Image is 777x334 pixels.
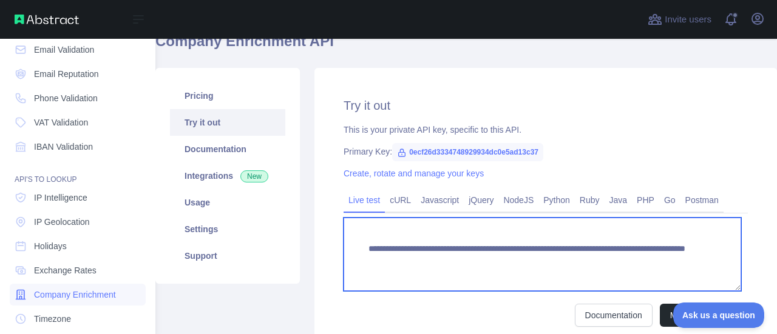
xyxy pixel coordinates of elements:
[170,82,285,109] a: Pricing
[34,44,94,56] span: Email Validation
[10,308,146,330] a: Timezone
[170,189,285,216] a: Usage
[170,136,285,162] a: Documentation
[170,162,285,189] a: Integrations New
[34,313,71,325] span: Timezone
[344,124,748,136] div: This is your private API key, specific to this API.
[575,304,653,327] a: Documentation
[632,190,659,210] a: PHP
[673,302,765,328] iframe: Toggle Customer Support
[10,112,146,133] a: VAT Validation
[15,15,79,24] img: Abstract API
[538,190,575,210] a: Python
[665,13,711,27] span: Invite users
[498,190,538,210] a: NodeJS
[34,216,90,228] span: IP Geolocation
[10,136,146,158] a: IBAN Validation
[385,190,416,210] a: cURL
[659,190,680,210] a: Go
[155,32,777,61] h1: Company Enrichment API
[10,259,146,281] a: Exchange Rates
[10,160,146,184] div: API'S TO LOOKUP
[10,284,146,306] a: Company Enrichment
[34,192,87,204] span: IP Intelligence
[660,304,748,327] button: Make test request
[34,264,97,276] span: Exchange Rates
[575,190,605,210] a: Ruby
[34,92,98,104] span: Phone Validation
[34,141,93,153] span: IBAN Validation
[170,242,285,269] a: Support
[34,116,88,129] span: VAT Validation
[680,190,724,210] a: Postman
[416,190,464,210] a: Javascript
[10,63,146,85] a: Email Reputation
[645,10,714,29] button: Invite users
[240,170,268,182] span: New
[344,169,484,178] a: Create, rotate and manage your keys
[10,211,146,233] a: IP Geolocation
[344,145,748,158] div: Primary Key:
[34,240,67,252] span: Holidays
[10,39,146,61] a: Email Validation
[10,235,146,257] a: Holidays
[10,87,146,109] a: Phone Validation
[34,68,99,80] span: Email Reputation
[34,289,116,301] span: Company Enrichment
[392,143,543,161] span: 0ecf26d3334748929934dc0e5ad13c37
[344,97,748,114] h2: Try it out
[344,190,385,210] a: Live test
[464,190,498,210] a: jQuery
[10,187,146,209] a: IP Intelligence
[605,190,633,210] a: Java
[170,216,285,242] a: Settings
[170,109,285,136] a: Try it out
